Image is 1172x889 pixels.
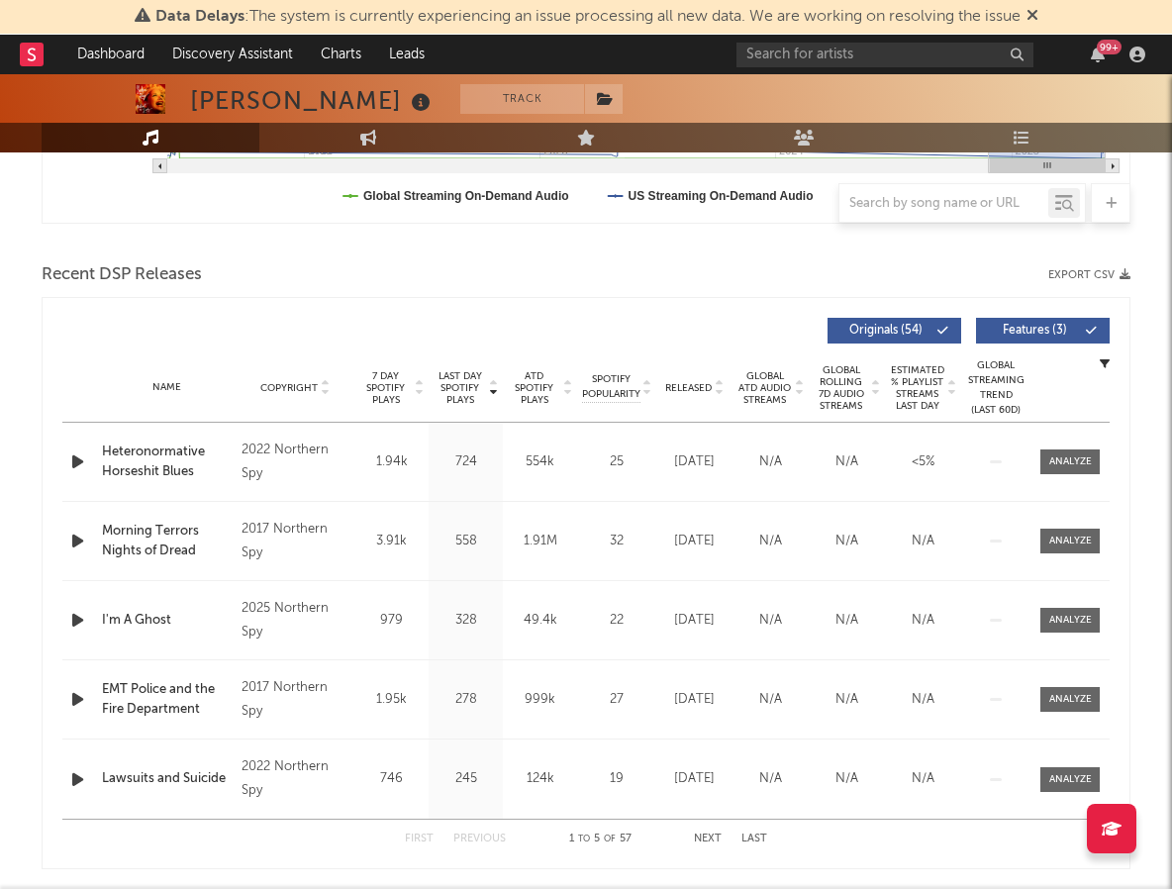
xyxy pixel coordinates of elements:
a: Dashboard [63,35,158,74]
div: N/A [737,532,804,551]
div: N/A [737,452,804,472]
div: 3.91k [359,532,424,551]
a: Leads [375,35,439,74]
button: First [405,834,434,844]
div: 278 [434,690,498,710]
div: 2022 Northern Spy [242,439,349,486]
div: N/A [814,452,880,472]
button: 99+ [1091,47,1105,62]
span: Global ATD Audio Streams [737,370,792,406]
button: Export CSV [1048,269,1130,281]
div: N/A [814,532,880,551]
a: Lawsuits and Suicide [102,769,232,789]
div: 1.91M [508,532,572,551]
div: 1 5 57 [545,828,654,851]
div: N/A [737,611,804,631]
span: Copyright [260,382,318,394]
input: Search for artists [736,43,1033,67]
div: N/A [814,690,880,710]
div: 328 [434,611,498,631]
div: [DATE] [661,532,728,551]
a: I'm A Ghost [102,611,232,631]
span: Spotify Popularity [582,372,640,402]
div: N/A [890,611,956,631]
span: Estimated % Playlist Streams Last Day [890,364,944,412]
a: Discovery Assistant [158,35,307,74]
div: N/A [814,769,880,789]
span: of [604,835,616,843]
div: N/A [890,769,956,789]
div: 724 [434,452,498,472]
span: Data Delays [155,9,244,25]
div: Global Streaming Trend (Last 60D) [966,358,1025,418]
button: Features(3) [976,318,1110,344]
span: Originals ( 54 ) [840,325,931,337]
span: to [578,835,590,843]
span: Features ( 3 ) [989,325,1080,337]
div: 2022 Northern Spy [242,755,349,803]
button: Last [741,834,767,844]
div: 49.4k [508,611,572,631]
span: Last Day Spotify Plays [434,370,486,406]
div: [DATE] [661,690,728,710]
input: Search by song name or URL [839,196,1048,212]
div: <5% [890,452,956,472]
span: Recent DSP Releases [42,263,202,287]
div: N/A [890,690,956,710]
div: N/A [814,611,880,631]
div: 27 [582,690,651,710]
div: 2025 Northern Spy [242,597,349,644]
div: 746 [359,769,424,789]
span: 7 Day Spotify Plays [359,370,412,406]
div: 1.94k [359,452,424,472]
div: 2017 Northern Spy [242,518,349,565]
div: 19 [582,769,651,789]
div: 999k [508,690,572,710]
div: 1.95k [359,690,424,710]
a: Charts [307,35,375,74]
a: EMT Police and the Fire Department [102,680,232,719]
button: Previous [453,834,506,844]
div: N/A [737,769,804,789]
div: 245 [434,769,498,789]
div: Name [102,380,232,395]
div: 979 [359,611,424,631]
div: 99 + [1097,40,1122,54]
button: Next [694,834,722,844]
div: 22 [582,611,651,631]
div: 124k [508,769,572,789]
a: Morning Terrors Nights of Dread [102,522,232,560]
div: N/A [737,690,804,710]
div: [DATE] [661,769,728,789]
span: Dismiss [1026,9,1038,25]
div: 25 [582,452,651,472]
span: Global Rolling 7D Audio Streams [814,364,868,412]
button: Originals(54) [828,318,961,344]
div: N/A [890,532,956,551]
div: [DATE] [661,452,728,472]
div: 2017 Northern Spy [242,676,349,724]
span: ATD Spotify Plays [508,370,560,406]
div: 32 [582,532,651,551]
a: Heteronormative Horseshit Blues [102,443,232,481]
div: [PERSON_NAME] [190,84,436,117]
span: : The system is currently experiencing an issue processing all new data. We are working on resolv... [155,9,1021,25]
span: Released [665,382,712,394]
div: [DATE] [661,611,728,631]
div: 558 [434,532,498,551]
button: Track [460,84,584,114]
div: 554k [508,452,572,472]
